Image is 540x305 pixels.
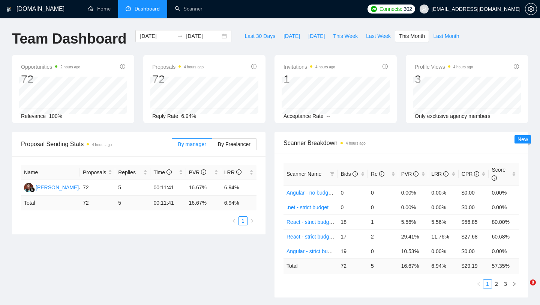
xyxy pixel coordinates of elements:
[462,171,479,177] span: CPR
[229,216,238,225] li: Previous Page
[379,171,384,177] span: info-circle
[492,279,501,288] li: 2
[21,62,80,71] span: Opportunities
[368,200,398,214] td: 0
[337,200,368,214] td: 0
[238,216,247,225] li: 1
[327,113,330,119] span: --
[459,185,489,200] td: $0.00
[483,279,492,288] li: 1
[152,62,204,71] span: Proposals
[476,282,481,286] span: left
[525,6,537,12] a: setting
[443,171,448,177] span: info-circle
[459,244,489,258] td: $0.00
[474,279,483,288] li: Previous Page
[247,216,256,225] button: right
[283,138,519,148] span: Scanner Breakdown
[189,169,207,175] span: PVR
[492,175,497,181] span: info-circle
[428,185,459,200] td: 0.00%
[115,165,150,180] th: Replies
[201,169,206,175] span: info-circle
[428,200,459,214] td: 0.00%
[283,113,324,119] span: Acceptance Rate
[333,32,358,40] span: This Week
[166,169,172,175] span: info-circle
[229,216,238,225] button: left
[21,72,80,86] div: 72
[251,64,256,69] span: info-circle
[80,196,115,210] td: 72
[429,30,463,42] button: Last Month
[428,258,459,273] td: 6.94 %
[126,6,131,11] span: dashboard
[315,65,335,69] time: 4 hours ago
[413,171,418,177] span: info-circle
[279,30,304,42] button: [DATE]
[232,219,236,223] span: left
[177,33,183,39] span: to
[186,32,220,40] input: End date
[239,217,247,225] a: 1
[118,168,142,177] span: Replies
[512,282,517,286] span: right
[21,196,80,210] td: Total
[286,204,328,210] a: .net - strict budget
[382,64,388,69] span: info-circle
[120,64,125,69] span: info-circle
[398,258,429,273] td: 16.67 %
[286,234,417,240] a: React - strict budget (Roman Account) (Cover Letter #2)
[492,167,505,181] span: Score
[459,229,489,244] td: $27.68
[474,171,479,177] span: info-circle
[236,169,241,175] span: info-circle
[181,113,196,119] span: 6.94%
[80,165,115,180] th: Proposals
[459,258,489,273] td: $ 29.19
[431,171,448,177] span: LRR
[92,143,112,147] time: 4 hours ago
[152,113,178,119] span: Reply Rate
[60,65,80,69] time: 2 hours ago
[221,180,256,196] td: 6.94%
[283,72,335,86] div: 1
[115,196,150,210] td: 5
[403,5,412,13] span: 302
[175,6,202,12] a: searchScanner
[177,33,183,39] span: swap-right
[283,62,335,71] span: Invitations
[80,180,115,196] td: 72
[224,169,241,175] span: LRR
[88,6,111,12] a: homeHome
[283,258,337,273] td: Total
[21,165,80,180] th: Name
[401,171,419,177] span: PVR
[221,196,256,210] td: 6.94 %
[368,185,398,200] td: 0
[30,187,35,192] img: gigradar-bm.png
[530,279,536,285] span: 8
[178,141,206,147] span: By manager
[283,32,300,40] span: [DATE]
[329,30,362,42] button: This Week
[21,113,46,119] span: Relevance
[286,190,374,196] a: Angular - no budget (Cover Letter #2)
[510,279,519,288] button: right
[340,171,357,177] span: Bids
[6,3,12,15] img: logo
[489,229,519,244] td: 60.68%
[501,280,510,288] a: 3
[140,32,174,40] input: Start date
[286,248,379,254] a: Angular - strict budget (Cover Letter #1)
[514,64,519,69] span: info-circle
[153,169,171,175] span: Time
[489,214,519,229] td: 80.00%
[337,185,368,200] td: 0
[24,184,79,190] a: YP[PERSON_NAME]
[371,6,377,12] img: upwork-logo.png
[428,229,459,244] td: 11.76%
[489,185,519,200] td: 0.00%
[398,244,429,258] td: 10.53%
[368,258,398,273] td: 5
